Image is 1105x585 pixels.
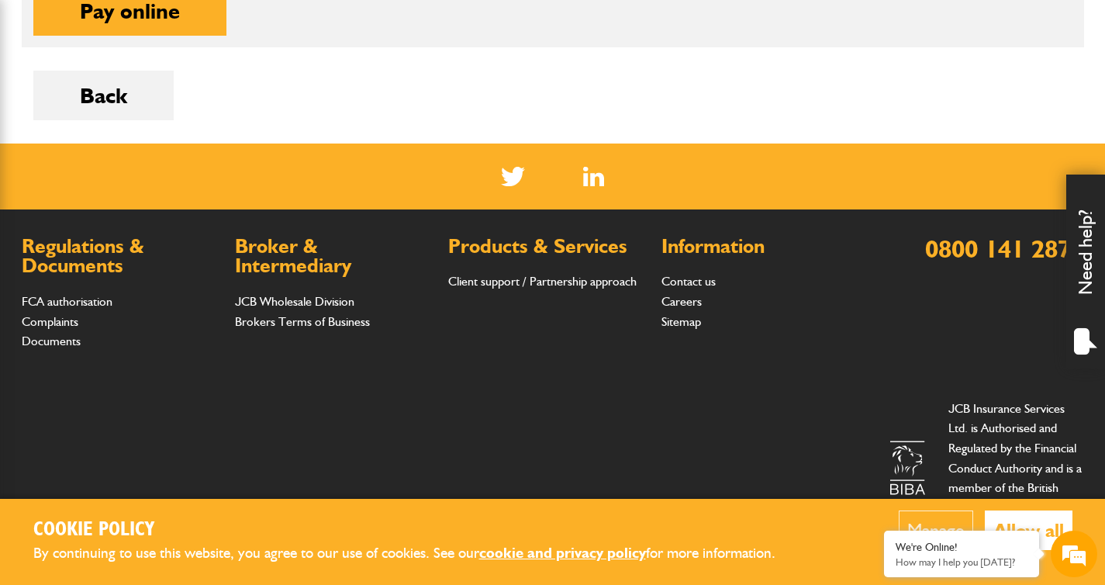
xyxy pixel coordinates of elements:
a: Documents [22,334,81,348]
a: LinkedIn [583,167,604,186]
a: JCB Wholesale Division [235,294,354,309]
img: d_20077148190_company_1631870298795_20077148190 [26,86,65,108]
div: Need help? [1066,175,1105,369]
p: How may I help you today? [896,556,1027,568]
p: By continuing to use this website, you agree to our use of cookies. See our for more information. [33,542,801,566]
h2: Products & Services [448,237,646,257]
div: We're Online! [896,541,1027,554]
button: Back [33,71,174,120]
a: cookie and privacy policy [479,544,646,562]
input: Enter your last name [20,144,283,178]
a: Sitemap [661,314,701,329]
textarea: Type your message and hit 'Enter' [20,281,283,465]
input: Enter your email address [20,189,283,223]
button: Manage [899,511,973,550]
button: Allow all [985,511,1072,550]
img: Linked In [583,167,604,186]
input: Enter your phone number [20,235,283,269]
a: Contact us [661,274,716,289]
a: FCA authorisation [22,294,112,309]
div: Chat with us now [81,87,261,107]
h2: Regulations & Documents [22,237,219,276]
a: Careers [661,294,702,309]
p: JCB Insurance Services Ltd. is Authorised and Regulated by the Financial Conduct Authority and is... [948,399,1084,538]
a: 0800 141 2877 [925,234,1084,264]
h2: Information [661,237,859,257]
h2: Cookie Policy [33,518,801,542]
a: Client support / Partnership approach [448,274,637,289]
a: Brokers Terms of Business [235,314,370,329]
img: Twitter [501,167,525,186]
a: Complaints [22,314,78,329]
h2: Broker & Intermediary [235,237,433,276]
em: Start Chat [211,478,281,499]
div: Minimize live chat window [254,8,292,45]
